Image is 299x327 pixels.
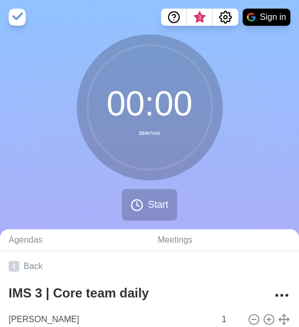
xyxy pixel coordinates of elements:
[271,285,293,306] button: More
[213,9,238,26] button: Settings
[161,9,187,26] button: Help
[187,9,213,26] button: What’s new
[122,189,177,221] button: Start
[243,9,290,26] button: Sign in
[9,9,26,26] img: timeblocks logo
[149,229,299,251] a: Meetings
[195,13,204,22] span: 3
[148,198,168,212] span: Start
[247,13,256,21] img: google logo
